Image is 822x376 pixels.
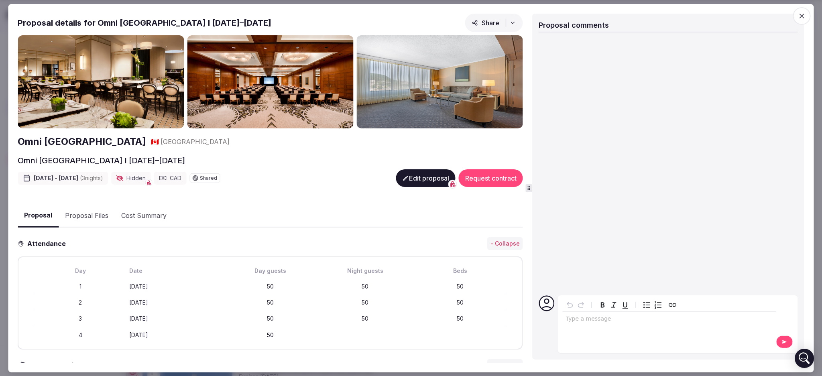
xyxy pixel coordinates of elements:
[539,20,609,29] span: Proposal comments
[465,13,523,32] button: Share
[224,267,316,275] div: Day guests
[151,137,159,146] button: 🇨🇦
[487,237,523,250] button: - Collapse
[224,283,316,291] div: 50
[319,299,411,307] div: 50
[35,283,126,291] div: 1
[472,18,499,26] span: Share
[653,299,664,311] button: Numbered list
[154,172,186,185] div: CAD
[18,135,146,148] a: Omni [GEOGRAPHIC_DATA]
[319,315,411,323] div: 50
[59,204,115,227] button: Proposal Files
[130,299,221,307] div: [DATE]
[224,299,316,307] div: 50
[319,267,411,275] div: Night guests
[35,331,126,339] div: 4
[18,17,271,28] h2: Proposal details for Omni [GEOGRAPHIC_DATA] I [DATE]–[DATE]
[200,176,217,181] span: Shared
[130,315,221,323] div: [DATE]
[35,299,126,307] div: 2
[396,169,456,187] button: Edit proposal
[151,138,159,146] span: 🇨🇦
[18,35,184,128] img: Gallery photo 1
[414,315,506,323] div: 50
[35,267,126,275] div: Day
[18,204,59,228] button: Proposal
[130,267,221,275] div: Date
[111,172,151,185] div: Hidden
[80,175,103,181] span: ( 3 night s )
[34,174,103,182] span: [DATE] - [DATE]
[161,137,230,146] span: [GEOGRAPHIC_DATA]
[667,299,678,311] button: Create link
[130,331,221,339] div: [DATE]
[414,299,506,307] div: 50
[130,283,221,291] div: [DATE]
[224,331,316,339] div: 50
[641,299,664,311] div: toggle group
[224,315,316,323] div: 50
[24,239,72,248] h3: Attendance
[319,283,411,291] div: 50
[459,169,523,187] button: Request contract
[563,312,776,328] div: editable markdown
[35,315,126,323] div: 3
[608,299,620,311] button: Italic
[187,35,354,128] img: Gallery photo 2
[115,204,173,227] button: Cost Summary
[414,267,506,275] div: Beds
[18,155,185,166] h2: Omni [GEOGRAPHIC_DATA] I [DATE]–[DATE]
[487,359,523,372] button: - Collapse
[620,299,631,311] button: Underline
[357,35,523,128] img: Gallery photo 3
[641,299,653,311] button: Bulleted list
[597,299,608,311] button: Bold
[414,283,506,291] div: 50
[26,360,93,370] h3: Accommodations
